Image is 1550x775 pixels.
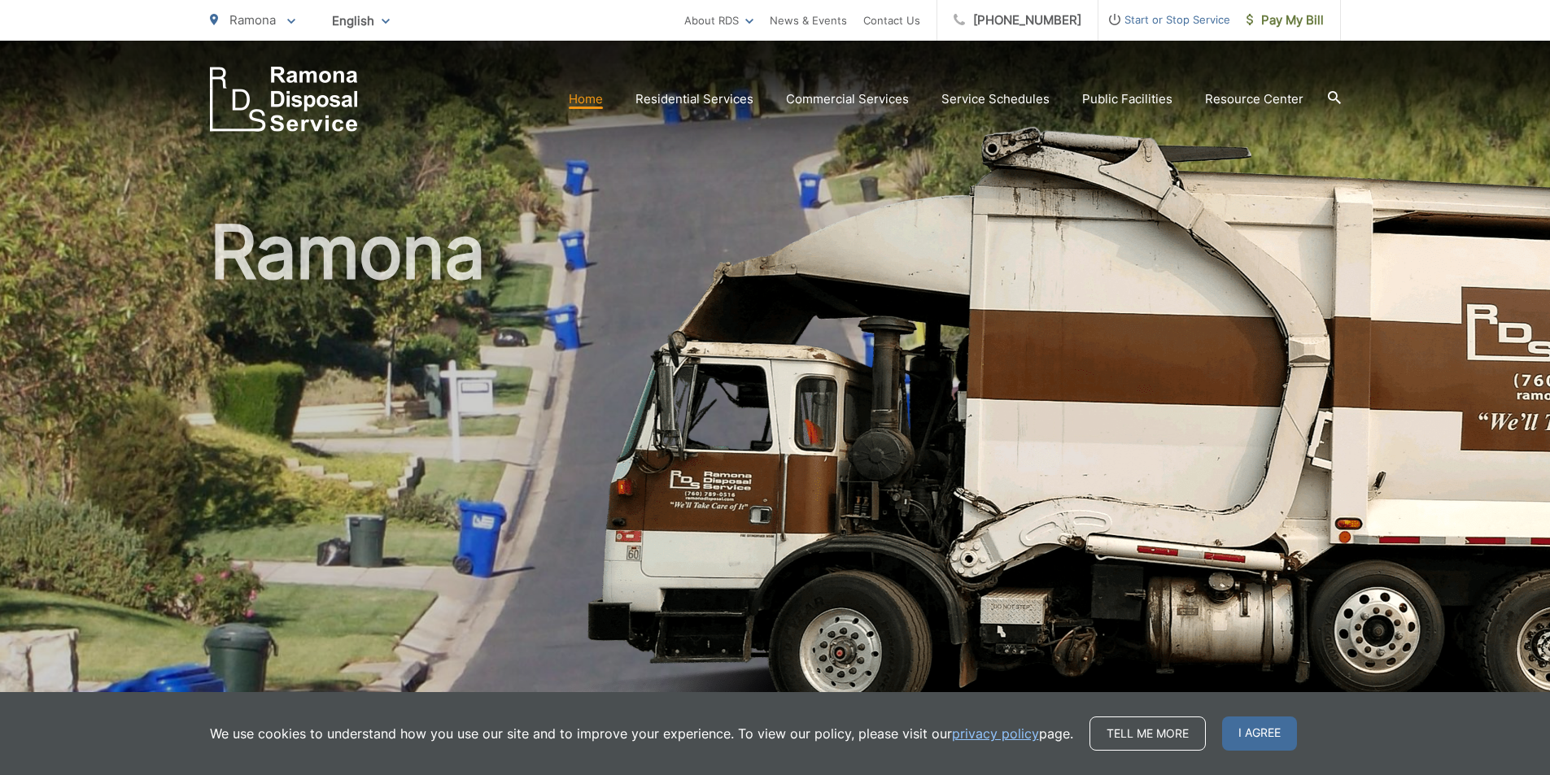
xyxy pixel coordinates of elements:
a: Tell me more [1089,716,1206,751]
a: Residential Services [635,89,753,109]
span: I agree [1222,716,1297,751]
a: Resource Center [1205,89,1303,109]
span: Ramona [229,12,276,28]
a: Home [569,89,603,109]
span: English [320,7,402,35]
a: About RDS [684,11,753,30]
span: Pay My Bill [1247,11,1324,30]
a: privacy policy [952,724,1039,743]
a: Contact Us [863,11,920,30]
a: Commercial Services [786,89,909,109]
a: EDCD logo. Return to the homepage. [210,67,358,132]
p: We use cookies to understand how you use our site and to improve your experience. To view our pol... [210,724,1073,743]
a: Service Schedules [941,89,1050,109]
a: News & Events [770,11,847,30]
a: Public Facilities [1082,89,1172,109]
h1: Ramona [210,211,1341,726]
